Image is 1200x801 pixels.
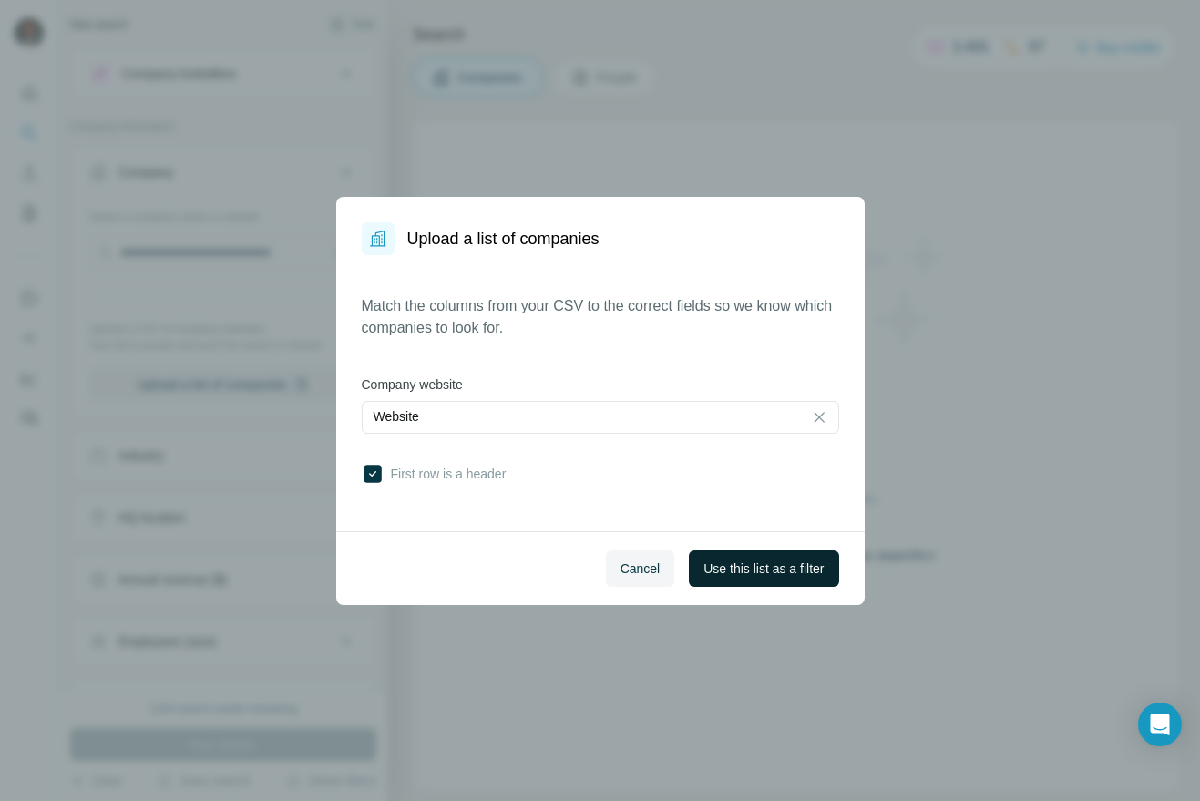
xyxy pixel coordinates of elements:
p: Website [374,407,419,426]
label: Company website [362,375,839,394]
p: Match the columns from your CSV to the correct fields so we know which companies to look for. [362,295,839,339]
span: Use this list as a filter [703,560,824,578]
button: Cancel [606,550,675,587]
h1: Upload a list of companies [407,226,600,252]
button: Use this list as a filter [689,550,838,587]
span: Cancel [621,560,661,578]
div: Open Intercom Messenger [1138,703,1182,746]
span: First row is a header [384,465,507,483]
